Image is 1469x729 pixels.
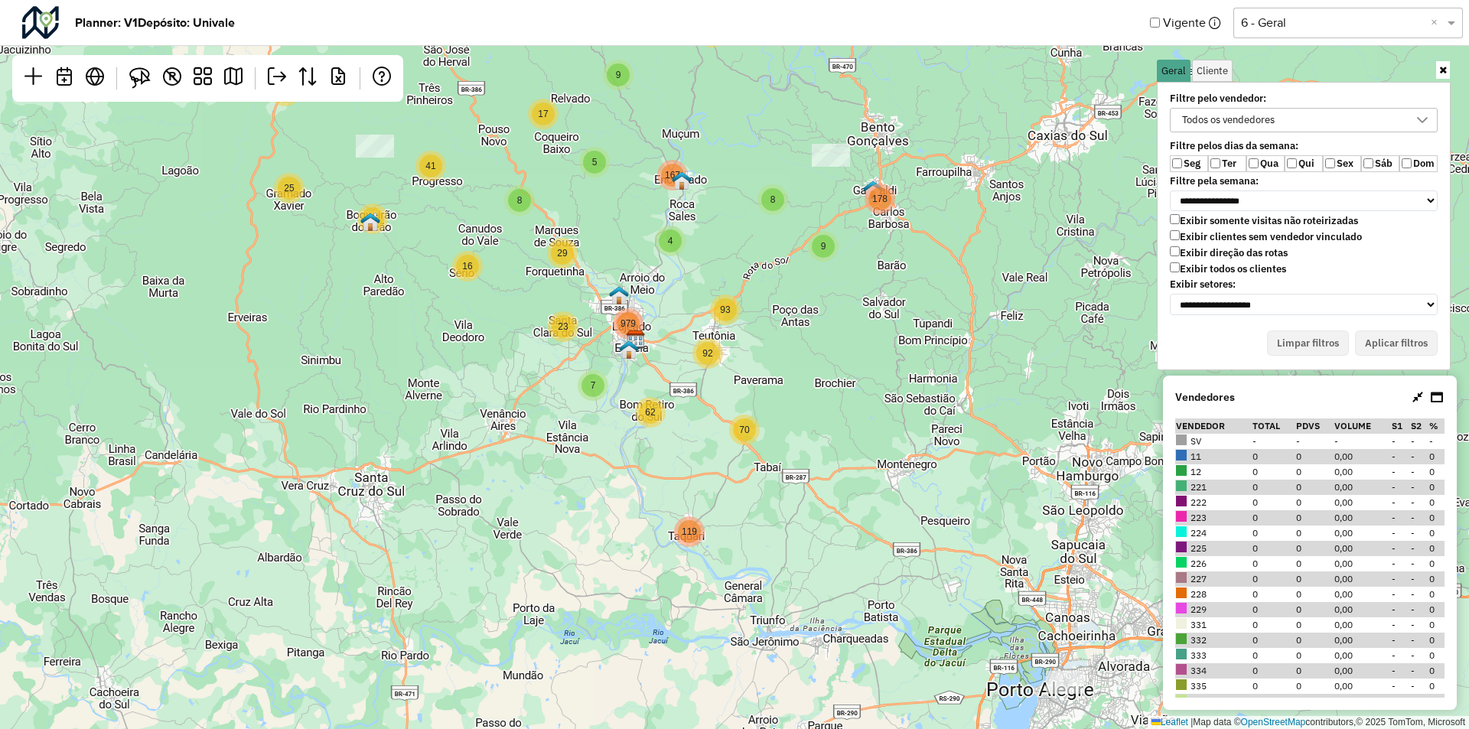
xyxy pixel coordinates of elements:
[1334,526,1392,541] td: 0,00
[1428,617,1445,633] td: 0
[863,180,883,200] img: Garibaldi
[356,135,394,158] div: 45789 - CASA BAR
[1391,602,1409,617] td: -
[1175,633,1252,648] td: 332
[1252,571,1295,587] td: 0
[1334,556,1392,571] td: 0,00
[1046,671,1084,694] div: 4469 - PAOLA KERBER FINK
[1175,495,1252,510] td: 222
[1197,66,1228,76] span: Cliente
[1252,633,1295,648] td: 0
[1252,556,1295,571] td: 0
[1209,17,1221,29] em: As informações de visita de um planner vigente são consideradas oficiais e exportadas para outros...
[609,285,629,305] img: ARROIO DO MEIO
[415,151,446,181] div: 41
[578,370,608,401] div: 7
[1252,663,1295,679] td: 0
[1410,526,1428,541] td: -
[1334,679,1392,694] td: 0,00
[1391,418,1409,434] th: S1
[1170,262,1180,272] input: Exibir todos os clientes
[1334,602,1392,617] td: 0,00
[729,415,760,445] div: 70
[75,14,138,32] strong: Planner: V1
[1295,679,1334,694] td: 0
[504,185,535,216] div: 8
[262,61,292,96] a: Exportar planner
[674,516,705,547] div: 119
[1295,617,1334,633] td: 0
[1334,510,1392,526] td: 0,00
[1391,449,1409,464] td: -
[1175,449,1252,464] td: 11
[1436,61,1450,79] a: Ocultar filtros
[616,70,621,80] span: 9
[1391,464,1409,480] td: -
[1391,495,1409,510] td: -
[1391,434,1409,449] td: -
[1246,155,1285,172] label: Qua
[547,238,578,268] div: 29
[757,184,788,215] div: 8
[1334,648,1392,663] td: 0,00
[452,251,483,282] div: 16
[1175,464,1252,480] td: 12
[1175,587,1252,602] td: 228
[1252,602,1295,617] td: 0
[1334,571,1392,587] td: 0,00
[1391,556,1409,571] td: -
[284,183,294,194] span: 25
[1295,556,1334,571] td: 0
[1172,158,1182,168] input: Seg
[682,526,697,537] span: 119
[292,61,323,96] a: Exportar dados vendas
[517,195,523,206] span: 8
[672,171,692,190] img: Encantado
[872,194,888,204] span: 178
[80,61,110,96] a: Visão geral - Abre nova aba
[1410,571,1428,587] td: -
[18,61,49,96] a: Iniciar novo planner
[1252,449,1295,464] td: 0
[1410,480,1428,495] td: -
[129,67,151,89] img: Selecionar atividades - laço
[1428,495,1445,510] td: 0
[821,241,826,252] span: 9
[1334,663,1392,679] td: 0,00
[657,160,688,190] div: 167
[1161,278,1447,291] label: Exibir setores:
[1399,155,1438,172] label: Dom
[1428,434,1445,449] td: -
[1170,246,1180,256] input: Exibir direção das rotas
[1334,633,1392,648] td: 0,00
[1170,214,1358,227] label: Exibir somente visitas não roteirizadas
[1428,418,1445,434] th: % total clientes quinzenais
[1241,717,1306,727] a: OpenStreetMap
[558,321,568,332] span: 23
[218,61,249,96] a: Roteirizar planner
[1323,155,1361,172] label: Sex
[1295,464,1334,480] td: 0
[1391,526,1409,541] td: -
[1410,633,1428,648] td: -
[579,147,610,177] div: 5
[1334,587,1392,602] td: 0,00
[1410,663,1428,679] td: -
[1175,389,1235,405] strong: Vendedores
[645,407,655,418] span: 62
[274,173,305,203] div: 25
[1252,648,1295,663] td: 0
[1295,541,1334,556] td: 0
[1410,418,1428,434] th: S2
[1175,648,1252,663] td: 333
[1161,93,1399,105] label: Filtre pelo vendedor:
[1428,556,1445,571] td: 0
[1391,679,1409,694] td: -
[1177,109,1280,132] div: Todos os vendedores
[1161,175,1447,187] label: Filtre pela semana:
[1252,510,1295,526] td: 0
[702,348,712,359] span: 92
[1431,14,1444,32] span: Clear all
[620,318,636,329] span: 979
[1252,694,1295,709] td: 0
